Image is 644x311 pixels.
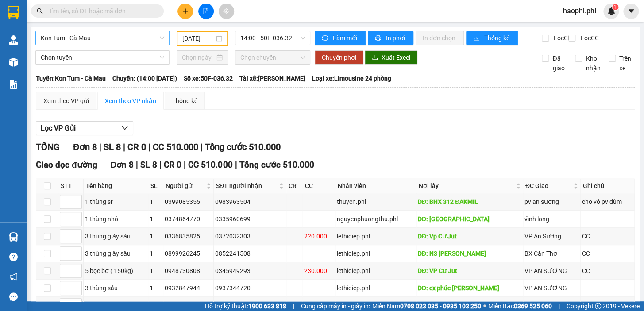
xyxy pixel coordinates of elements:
input: Chọn ngày [182,53,215,62]
span: search [37,8,43,14]
td: 0983963504 [214,193,286,211]
div: Xem theo VP gửi [43,96,89,106]
div: CC [582,249,633,258]
button: syncLàm mới [315,31,366,45]
span: printer [375,35,382,42]
button: aim [219,4,234,19]
strong: 0369 525 060 [514,303,552,310]
div: VP AN SƯƠNG [524,266,579,276]
span: | [559,301,560,311]
div: 1 [150,266,162,276]
span: copyright [595,303,601,309]
b: Tuyến: Kon Tum - Cà Mau [36,75,106,82]
img: icon-new-feature [607,7,615,15]
div: lethidiep.phl [337,266,415,276]
span: | [123,142,125,152]
td: 0345949293 [214,262,286,280]
button: In đơn chọn [416,31,464,45]
div: 0374864770 [165,214,212,224]
span: download [372,54,378,61]
div: lethidiep.phl [337,283,415,293]
img: warehouse-icon [9,232,18,242]
div: 0983963504 [215,197,285,207]
div: BX Cần Thơ [524,249,579,258]
div: 5 bọc bơ ( 150kg) [85,266,147,276]
span: sync [322,35,329,42]
span: bar-chart [473,35,481,42]
span: Chọn chuyến [240,51,305,64]
span: CR 0 [164,160,181,170]
span: | [148,142,150,152]
div: 0335960699 [215,214,285,224]
div: 1 thùng sr [85,197,147,207]
div: 1 [150,231,162,241]
span: | [293,301,294,311]
div: CC [582,231,633,241]
div: 0399085355 [165,197,212,207]
span: Xuất Excel [382,53,410,62]
div: 1 [150,214,162,224]
div: 230.000 [304,266,333,276]
img: solution-icon [9,80,18,89]
span: CR 0 [127,142,146,152]
span: | [136,160,138,170]
div: VP An Sương [524,231,579,241]
div: lethidiep.phl [337,249,415,258]
div: 1 thùng nhỏ [85,214,147,224]
button: downloadXuất Excel [365,50,417,65]
span: Kho nhận [582,54,604,73]
div: 0852241508 [215,249,285,258]
div: CC [582,300,633,310]
span: SL 8 [103,142,120,152]
div: thuyen.phl [337,197,415,207]
input: 06/09/2025 [182,34,215,43]
span: notification [9,273,18,281]
span: message [9,292,18,301]
span: CC 510.000 [188,160,232,170]
img: warehouse-icon [9,35,18,45]
button: bar-chartThống kê [466,31,518,45]
span: | [184,160,186,170]
span: 14:00 - 50F-036.32 [240,31,305,45]
div: cho vô pv dùm [582,197,633,207]
span: Kon Tum - Cà Mau [41,31,164,45]
td: 0372032303 [214,228,286,245]
span: Trên xe [616,54,635,73]
span: Hỗ trợ kỹ thuật: [205,301,286,311]
span: Chọn tuyến [41,51,164,64]
div: DĐ: [GEOGRAPHIC_DATA] [418,214,521,224]
div: Thống kê [172,96,197,106]
div: 0363667923 [215,300,285,310]
img: logo-vxr [8,6,19,19]
button: Lọc VP Gửi [36,121,133,135]
td: 0937344720 [214,280,286,297]
span: Tổng cước 510.000 [239,160,314,170]
div: DĐ: cx phúc [PERSON_NAME] [418,283,521,293]
sup: 1 [612,4,618,10]
div: 0345949293 [215,266,285,276]
span: file-add [203,8,209,14]
span: Lọc CC [577,33,600,43]
span: | [200,142,202,152]
div: 0364978912 [165,300,212,310]
span: Nơi lấy [419,181,514,191]
span: Chuyến: (14:00 [DATE]) [112,73,177,83]
button: file-add [198,4,214,19]
span: | [159,160,162,170]
img: warehouse-icon [9,58,18,67]
button: Chuyển phơi [315,50,363,65]
span: ⚪️ [483,304,486,308]
div: nguyenphuongthu.phl [337,214,415,224]
div: 220.000 [304,231,333,241]
span: Miền Bắc [488,301,552,311]
div: 0336835825 [165,231,212,241]
span: Lọc VP Gửi [41,123,76,134]
div: pv an sương [524,197,579,207]
span: In phơi [386,33,406,43]
span: ĐC Giao [525,181,571,191]
span: SL 8 [140,160,157,170]
span: Miền Nam [372,301,481,311]
span: SĐT người nhận [216,181,277,191]
div: 1 [150,249,162,258]
th: STT [58,179,84,193]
